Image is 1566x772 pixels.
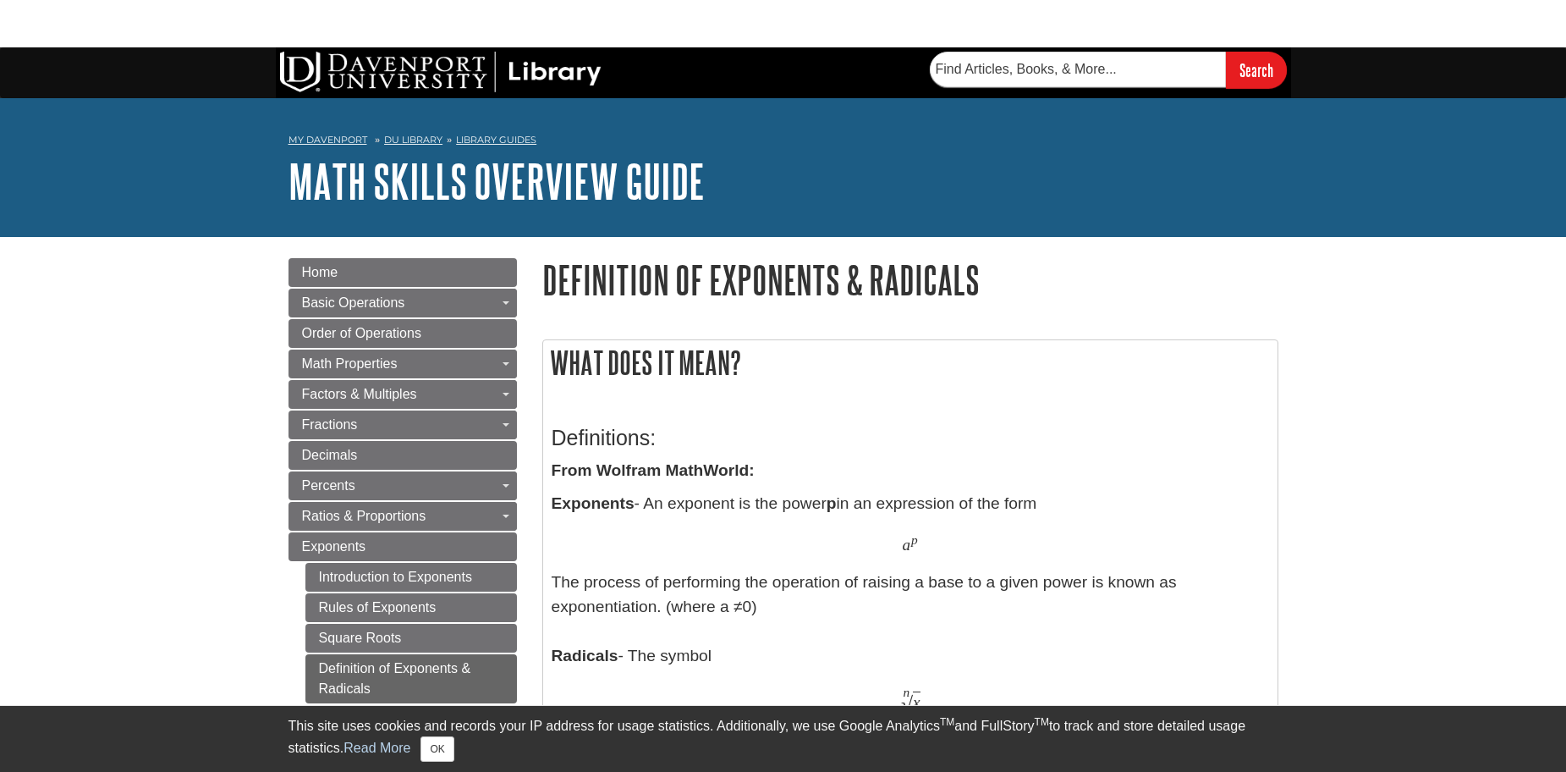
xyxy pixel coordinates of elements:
a: My Davenport [288,133,367,147]
a: Factors & Multiples [288,380,517,409]
h3: Definitions: [552,426,1269,450]
a: Math Skills Overview Guide [288,155,705,207]
a: Rules of Exponents [305,593,517,622]
button: Close [420,736,453,762]
h1: Definition of Exponents & Radicals [542,258,1278,301]
span: Home [302,265,338,279]
div: This site uses cookies and records your IP address for usage statistics. Additionally, we use Goo... [288,716,1278,762]
span: √ [901,692,913,719]
a: Order of Operations [288,319,517,348]
span: Ratios & Proportions [302,509,426,523]
span: p [911,532,918,548]
a: DU Library [384,134,442,146]
a: Basic Operations [288,289,517,317]
a: Library Guides [456,134,536,146]
b: Radicals [552,647,618,664]
a: Definition of Exponents & Radicals [305,654,517,703]
span: Math Properties [302,356,398,371]
form: Searches DU Library's articles, books, and more [930,52,1287,88]
h2: What does it mean? [543,340,1278,385]
a: Decimals [288,441,517,470]
strong: From Wolfram MathWorld: [552,461,755,479]
img: DU Library [280,52,602,92]
b: p [827,494,837,512]
span: x [913,692,920,712]
a: Percents [288,471,517,500]
b: Exponents [552,494,635,512]
span: Exponents [302,539,366,554]
a: Home [288,258,517,287]
span: Fractions [302,417,358,432]
a: Read More [343,741,410,755]
sup: TM [1035,716,1049,728]
a: Square Roots [305,624,517,653]
input: Search [1226,52,1287,88]
a: Math Properties [288,350,517,378]
a: Exponents [288,532,517,561]
nav: breadcrumb [288,129,1278,156]
sup: TM [940,716,954,728]
input: Find Articles, Books, & More... [930,52,1226,87]
span: Decimals [302,448,358,462]
span: a [902,535,910,554]
span: Percents [302,478,355,493]
a: Fractions [288,411,517,439]
span: n [904,685,910,700]
a: Introduction to Exponents [305,563,517,592]
span: Basic Operations [302,295,405,310]
span: Order of Operations [302,326,421,340]
span: Factors & Multiples [302,387,417,401]
a: Ratios & Proportions [288,502,517,531]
